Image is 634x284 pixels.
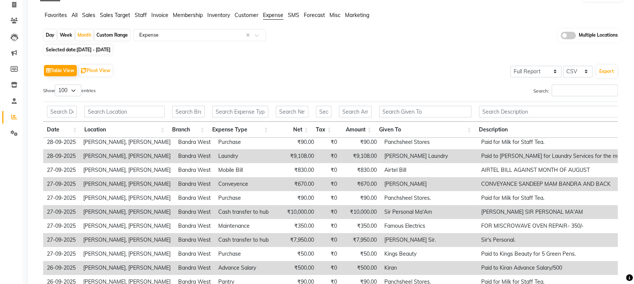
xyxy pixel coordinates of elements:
[318,163,341,177] td: ₹0
[79,65,112,76] button: Pivot View
[276,106,308,117] input: Search Net
[381,205,477,219] td: Sir Personal Ma'Am
[214,135,278,149] td: Purchase
[263,12,283,19] span: Expense
[43,163,79,177] td: 27-09-2025
[246,31,252,39] span: Clear all
[318,219,341,233] td: ₹0
[82,12,95,19] span: Sales
[79,233,174,247] td: [PERSON_NAME], [PERSON_NAME]
[375,122,475,138] th: Given To: activate to sort column ascending
[214,247,278,261] td: Purchase
[316,106,331,117] input: Search Tax
[79,205,174,219] td: [PERSON_NAME], [PERSON_NAME]
[43,122,81,138] th: Date: activate to sort column ascending
[341,261,381,275] td: ₹500.00
[135,12,147,19] span: Staff
[95,30,130,40] div: Custom Range
[341,177,381,191] td: ₹670.00
[43,247,79,261] td: 27-09-2025
[214,219,278,233] td: Maintenance
[596,65,617,78] button: Export
[381,177,477,191] td: [PERSON_NAME]
[45,12,67,19] span: Favorites
[341,205,381,219] td: ₹10,000.00
[278,149,318,163] td: ₹9,108.00
[379,106,471,117] input: Search Given To
[43,177,79,191] td: 27-09-2025
[214,191,278,205] td: Purchase
[278,219,318,233] td: ₹350.00
[151,12,168,19] span: Invoice
[43,219,79,233] td: 27-09-2025
[318,261,341,275] td: ₹0
[381,149,477,163] td: [PERSON_NAME] Laundry
[172,106,205,117] input: Search Branch
[341,219,381,233] td: ₹350.00
[278,163,318,177] td: ₹830.00
[381,247,477,261] td: Kings Beauty
[43,205,79,219] td: 27-09-2025
[318,149,341,163] td: ₹0
[278,205,318,219] td: ₹10,000.00
[79,247,174,261] td: [PERSON_NAME], [PERSON_NAME]
[174,191,214,205] td: Bandra West
[214,233,278,247] td: Cash transfer to hub
[208,122,272,138] th: Expense Type: activate to sort column ascending
[341,191,381,205] td: ₹90.00
[174,177,214,191] td: Bandra West
[79,135,174,149] td: [PERSON_NAME], [PERSON_NAME]
[44,45,112,54] span: Selected date:
[278,247,318,261] td: ₹50.00
[318,191,341,205] td: ₹0
[43,85,96,96] label: Show entries
[579,32,618,39] span: Multiple Locations
[173,12,203,19] span: Membership
[43,233,79,247] td: 27-09-2025
[43,149,79,163] td: 28-09-2025
[339,106,371,117] input: Search Amount
[329,12,340,19] span: Misc
[214,163,278,177] td: Mobile Bill
[288,12,299,19] span: SMS
[207,12,230,19] span: Inventory
[43,191,79,205] td: 27-09-2025
[272,122,312,138] th: Net: activate to sort column ascending
[174,233,214,247] td: Bandra West
[278,261,318,275] td: ₹500.00
[43,261,79,275] td: 26-09-2025
[381,191,477,205] td: Panchsheel Stores.
[44,65,77,76] button: Table View
[381,233,477,247] td: [PERSON_NAME] Sir.
[214,261,278,275] td: Advance Salary
[278,135,318,149] td: ₹90.00
[214,177,278,191] td: Conveyence
[81,122,168,138] th: Location: activate to sort column ascending
[381,163,477,177] td: Airtel Bill
[341,135,381,149] td: ₹90.00
[278,233,318,247] td: ₹7,950.00
[79,261,174,275] td: [PERSON_NAME], [PERSON_NAME]
[341,149,381,163] td: ₹9,108.00
[43,135,79,149] td: 28-09-2025
[552,85,618,96] input: Search:
[214,149,278,163] td: Laundry
[71,12,78,19] span: All
[341,233,381,247] td: ₹7,950.00
[81,68,87,74] img: pivot.png
[174,149,214,163] td: Bandra West
[77,47,110,52] span: [DATE] - [DATE]
[345,12,369,19] span: Marketing
[47,106,77,117] input: Search Date
[214,205,278,219] td: Cash transfer to hub
[312,122,335,138] th: Tax: activate to sort column ascending
[174,163,214,177] td: Bandra West
[278,177,318,191] td: ₹670.00
[318,135,341,149] td: ₹0
[278,191,318,205] td: ₹90.00
[100,12,130,19] span: Sales Target
[212,106,268,117] input: Search Expense Type
[174,261,214,275] td: Bandra West
[58,30,74,40] div: Week
[55,85,81,96] select: Showentries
